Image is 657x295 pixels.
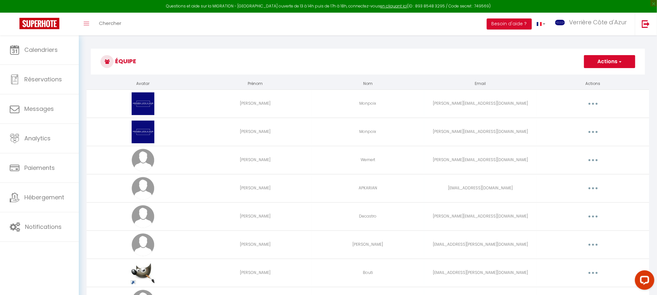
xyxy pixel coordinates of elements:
[424,78,537,89] th: Email
[132,205,154,228] img: avatar.png
[424,146,537,174] td: [PERSON_NAME][EMAIL_ADDRESS][DOMAIN_NAME]
[199,259,312,287] td: [PERSON_NAME]
[91,49,645,75] h3: Équipe
[424,259,537,287] td: [EMAIL_ADDRESS][PERSON_NAME][DOMAIN_NAME]
[132,149,154,171] img: avatar.png
[24,46,58,54] span: Calendriers
[199,174,312,202] td: [PERSON_NAME]
[24,193,64,201] span: Hébergement
[424,202,537,230] td: [PERSON_NAME][EMAIL_ADDRESS][DOMAIN_NAME]
[24,134,51,142] span: Analytics
[424,230,537,259] td: [EMAIL_ADDRESS][PERSON_NAME][DOMAIN_NAME]
[312,89,424,118] td: Monpoix
[199,78,312,89] th: Prénom
[24,164,55,172] span: Paiements
[25,223,62,231] span: Notifications
[312,118,424,146] td: Monpoix
[630,268,657,295] iframe: LiveChat chat widget
[132,233,154,256] img: avatar.png
[642,20,650,28] img: logout
[424,89,537,118] td: [PERSON_NAME][EMAIL_ADDRESS][DOMAIN_NAME]
[199,118,312,146] td: [PERSON_NAME]
[584,55,635,68] button: Actions
[569,18,627,26] span: Verrière Côte d'Azur
[555,20,565,25] img: ...
[87,78,199,89] th: Avatar
[99,20,121,27] span: Chercher
[550,13,635,35] a: ... Verrière Côte d'Azur
[424,118,537,146] td: [PERSON_NAME][EMAIL_ADDRESS][DOMAIN_NAME]
[312,259,424,287] td: Bouti
[199,202,312,230] td: [PERSON_NAME]
[19,18,59,29] img: Super Booking
[24,105,54,113] span: Messages
[128,262,157,284] img: 17371154735776.JPG
[537,78,649,89] th: Actions
[132,92,154,115] img: 17233888593477.png
[312,146,424,174] td: Wernert
[487,18,532,29] button: Besoin d'aide ?
[312,202,424,230] td: Decastro
[199,230,312,259] td: [PERSON_NAME]
[94,13,126,35] a: Chercher
[424,174,537,202] td: [EMAIL_ADDRESS][DOMAIN_NAME]
[312,230,424,259] td: [PERSON_NAME]
[199,89,312,118] td: [PERSON_NAME]
[132,177,154,200] img: avatar.png
[132,121,154,143] img: 17233888871399.png
[24,75,62,83] span: Réservations
[312,174,424,202] td: APKARIAN
[312,78,424,89] th: Nom
[380,3,407,9] a: en cliquant ici
[199,146,312,174] td: [PERSON_NAME]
